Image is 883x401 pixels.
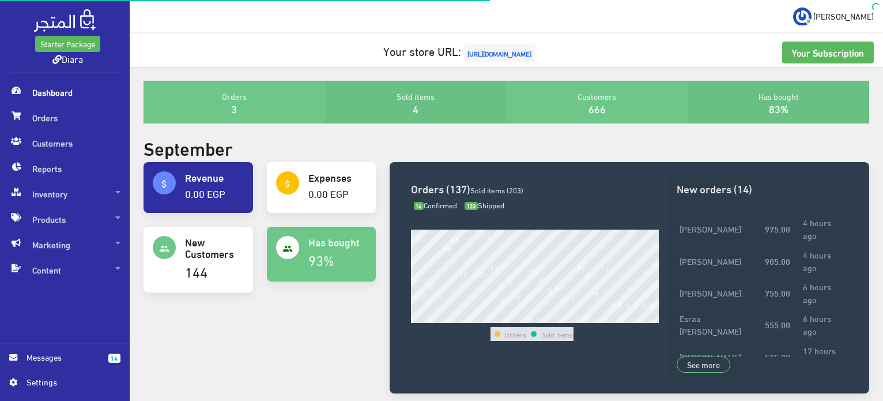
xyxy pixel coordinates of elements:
[9,376,120,394] a: Settings
[800,340,848,372] td: 17 hours ago
[765,286,790,299] strong: 755.00
[461,315,465,323] div: 6
[800,309,848,340] td: 6 hours ago
[677,340,762,372] td: [PERSON_NAME]
[27,376,111,388] span: Settings
[414,198,458,212] span: Confirmed
[185,258,207,283] a: 144
[541,327,573,341] td: Sold items
[429,315,433,323] div: 2
[9,156,120,181] span: Reports
[677,183,848,194] h3: New orders (14)
[793,7,874,25] a: ... [PERSON_NAME]
[677,276,762,308] td: [PERSON_NAME]
[9,207,120,232] span: Products
[9,257,120,283] span: Content
[35,36,100,52] a: Starter Package
[507,315,515,323] div: 12
[144,81,325,123] div: Orders
[308,171,367,183] h4: Expenses
[325,81,507,123] div: Sold items
[538,315,546,323] div: 16
[522,315,530,323] div: 14
[688,81,869,123] div: Has bought
[677,213,762,245] td: [PERSON_NAME]
[569,315,578,323] div: 20
[465,202,478,211] span: 123
[52,50,83,67] a: Diara
[677,357,730,373] a: See more
[27,351,99,363] span: Messages
[677,309,762,340] td: Esraa [PERSON_NAME]
[108,354,120,363] span: 14
[554,315,562,323] div: 18
[601,315,609,323] div: 24
[282,243,293,254] i: people
[677,245,762,276] td: [PERSON_NAME]
[477,315,481,323] div: 8
[632,315,640,323] div: 28
[9,351,120,376] a: 14 Messages
[765,350,790,363] strong: 505.00
[308,183,349,203] a: 0.00 EGP
[159,243,169,254] i: people
[9,105,120,130] span: Orders
[490,315,499,323] div: 10
[383,40,538,61] a: Your store URL:[URL][DOMAIN_NAME]
[413,99,418,118] a: 4
[504,327,527,341] td: Orders
[144,137,233,158] h2: September
[308,247,334,272] a: 93%
[782,42,874,63] a: Your Subscription
[282,179,293,189] i: attach_money
[800,213,848,245] td: 4 hours ago
[813,9,874,23] span: [PERSON_NAME]
[185,183,225,203] a: 0.00 EGP
[159,179,169,189] i: attach_money
[464,44,535,62] span: [URL][DOMAIN_NAME]
[470,183,523,197] span: Sold items (203)
[185,236,244,259] h4: New Customers
[506,81,688,123] div: Customers
[185,171,244,183] h4: Revenue
[446,315,450,323] div: 4
[765,222,790,235] strong: 975.00
[308,236,367,248] h4: Has bought
[617,315,625,323] div: 26
[231,99,237,118] a: 3
[585,315,593,323] div: 22
[765,254,790,267] strong: 905.00
[793,8,812,26] img: ...
[800,245,848,276] td: 4 hours ago
[465,198,504,212] span: Shipped
[34,9,96,32] img: .
[9,181,120,207] span: Inventory
[9,130,120,156] span: Customers
[765,318,790,331] strong: 555.00
[588,99,606,118] a: 666
[9,80,120,105] span: Dashboard
[411,183,659,194] h3: Orders (137)
[800,276,848,308] td: 6 hours ago
[414,202,424,211] span: 14
[769,99,788,118] a: 83%
[648,315,656,323] div: 30
[9,232,120,257] span: Marketing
